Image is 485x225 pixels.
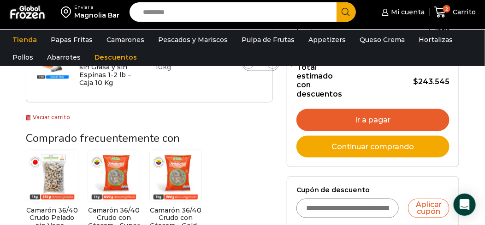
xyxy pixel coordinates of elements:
[413,77,450,86] bdi: 243.545
[443,5,450,12] span: 2
[408,199,450,218] button: Aplicar cupón
[296,109,450,131] a: Ir a pagar
[8,49,38,66] a: Pollos
[90,49,142,66] a: Descuentos
[434,1,476,23] a: 2 Carrito
[26,131,180,146] span: Comprado frecuentemente con
[389,7,425,17] span: Mi cuenta
[237,31,299,49] a: Pulpa de Frutas
[154,31,232,49] a: Pescados y Mariscos
[102,31,149,49] a: Camarones
[26,114,71,121] a: Vaciar carrito
[304,31,350,49] a: Appetizers
[296,57,348,98] th: Total estimado con descuentos
[355,31,409,49] a: Queso Crema
[414,31,457,49] a: Hortalizas
[75,4,120,11] div: Enviar a
[337,2,356,22] button: Search button
[42,49,85,66] a: Abarrotes
[413,77,418,86] span: $
[379,3,425,21] a: Mi cuenta
[296,186,450,194] label: Cupón de descuento
[8,31,41,49] a: Tienda
[46,31,97,49] a: Papas Fritas
[454,194,476,216] div: Open Intercom Messenger
[296,136,450,158] a: Continuar comprando
[450,7,476,17] span: Carrito
[75,11,120,20] div: Magnolia Bar
[61,4,75,20] img: address-field-icon.svg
